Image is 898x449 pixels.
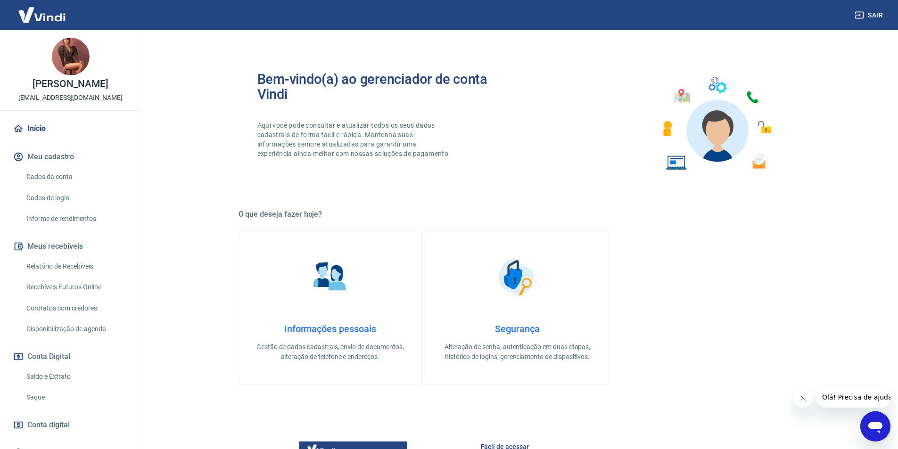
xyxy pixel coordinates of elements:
a: Saque [23,388,130,407]
h5: O que deseja fazer hoje? [239,210,797,219]
img: Informações pessoais [306,253,354,301]
a: Contratos com credores [23,299,130,318]
p: Aqui você pode consultar e atualizar todos os seus dados cadastrais de forma fácil e rápida. Mant... [257,121,453,158]
p: Alteração de senha, autenticação em duas etapas, histórico de logins, gerenciamento de dispositivos. [441,342,593,362]
button: Meu cadastro [11,147,130,167]
a: Conta digital [11,415,130,435]
a: SegurançaSegurançaAlteração de senha, autenticação em duas etapas, histórico de logins, gerenciam... [426,230,609,385]
a: Relatório de Recebíveis [23,257,130,276]
button: Conta Digital [11,346,130,367]
img: Segurança [494,253,541,301]
a: Saldo e Extrato [23,367,130,386]
button: Sair [853,7,887,24]
h4: Informações pessoais [254,323,406,335]
span: Olá! Precisa de ajuda? [6,7,79,14]
iframe: Mensagem da empresa [816,387,890,408]
h4: Segurança [441,323,593,335]
img: 557e3562-6123-46ee-8d50-303be2e65ab5.jpeg [52,38,90,75]
img: Vindi [11,0,73,29]
iframe: Fechar mensagem [794,389,813,408]
p: [EMAIL_ADDRESS][DOMAIN_NAME] [18,93,123,103]
img: Imagem de um avatar masculino com diversos icones exemplificando as funcionalidades do gerenciado... [654,72,778,176]
p: [PERSON_NAME] [33,79,108,89]
a: Informações pessoaisInformações pessoaisGestão de dados cadastrais, envio de documentos, alteraçã... [239,230,422,385]
a: Dados de login [23,188,130,208]
p: Gestão de dados cadastrais, envio de documentos, alteração de telefone e endereços. [254,342,406,362]
button: Meus recebíveis [11,236,130,257]
span: Conta digital [27,418,70,432]
a: Recebíveis Futuros Online [23,278,130,297]
iframe: Botão para abrir a janela de mensagens [860,411,890,441]
a: Dados da conta [23,167,130,187]
h2: Bem-vindo(a) ao gerenciador de conta Vindi [257,72,518,102]
a: Informe de rendimentos [23,209,130,229]
a: Início [11,118,130,139]
a: Disponibilização de agenda [23,319,130,339]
